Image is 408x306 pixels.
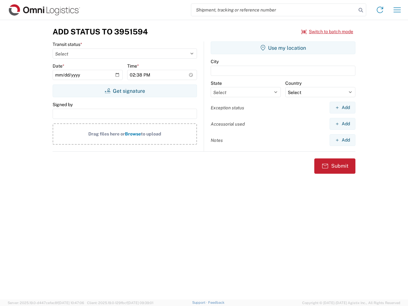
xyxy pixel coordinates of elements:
[53,63,64,69] label: Date
[330,118,355,130] button: Add
[8,301,84,305] span: Server: 2025.19.0-d447cefac8f
[53,41,82,47] label: Transit status
[127,63,139,69] label: Time
[285,80,302,86] label: Country
[211,121,245,127] label: Accessorial used
[191,4,356,16] input: Shipment, tracking or reference number
[330,134,355,146] button: Add
[125,131,141,136] span: Browse
[53,102,73,107] label: Signed by
[211,80,222,86] label: State
[302,300,400,306] span: Copyright © [DATE]-[DATE] Agistix Inc., All Rights Reserved
[141,131,161,136] span: to upload
[208,301,224,304] a: Feedback
[211,105,244,111] label: Exception status
[53,27,148,36] h3: Add Status to 3951594
[301,26,353,37] button: Switch to batch mode
[192,301,208,304] a: Support
[211,137,223,143] label: Notes
[211,41,355,54] button: Use my location
[330,102,355,113] button: Add
[58,301,84,305] span: [DATE] 10:47:06
[53,84,197,97] button: Get signature
[211,59,219,64] label: City
[88,131,125,136] span: Drag files here or
[314,158,355,174] button: Submit
[87,301,153,305] span: Client: 2025.19.0-129fbcf
[127,301,153,305] span: [DATE] 09:39:01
